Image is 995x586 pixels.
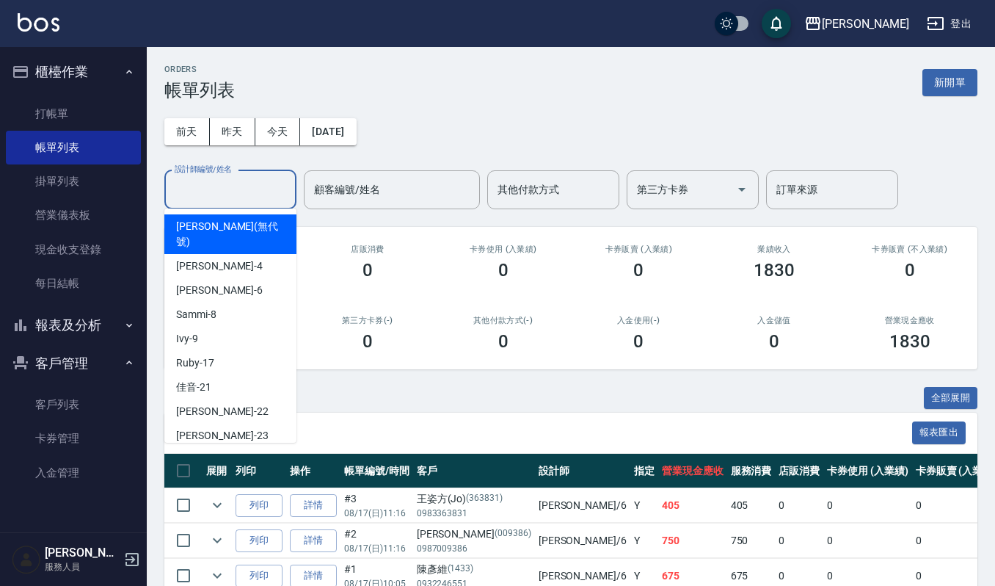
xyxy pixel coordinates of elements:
[633,260,644,281] h3: 0
[775,454,823,488] th: 店販消費
[417,527,531,542] div: [PERSON_NAME]
[924,387,978,410] button: 全部展開
[290,494,337,517] a: 詳情
[344,507,409,520] p: 08/17 (日) 11:16
[823,524,912,558] td: 0
[630,524,658,558] td: Y
[18,13,59,32] img: Logo
[164,118,210,145] button: 前天
[344,542,409,555] p: 08/17 (日) 11:16
[176,307,216,322] span: Sammi -8
[823,488,912,523] td: 0
[727,488,776,523] td: 405
[798,9,915,39] button: [PERSON_NAME]
[203,454,232,488] th: 展開
[633,331,644,352] h3: 0
[535,488,630,523] td: [PERSON_NAME] /6
[727,454,776,488] th: 服務消費
[232,454,286,488] th: 列印
[255,118,301,145] button: 今天
[318,245,418,254] h2: 店販消費
[724,316,825,325] h2: 入金儲值
[206,494,228,516] button: expand row
[775,488,823,523] td: 0
[6,306,141,344] button: 報表及分析
[417,507,531,520] p: 0983363831
[658,488,727,523] td: 405
[922,69,977,96] button: 新開單
[912,425,966,439] a: 報表匯出
[727,524,776,558] td: 750
[340,524,413,558] td: #2
[175,164,232,175] label: 設計師編號/姓名
[6,97,141,131] a: 打帳單
[6,233,141,267] a: 現金收支登錄
[630,454,658,488] th: 指定
[340,454,413,488] th: 帳單編號/時間
[362,331,373,352] h3: 0
[762,9,791,38] button: save
[6,198,141,232] a: 營業儀表板
[495,527,531,542] p: (009386)
[176,283,263,298] span: [PERSON_NAME] -6
[754,260,795,281] h3: 1830
[466,491,503,507] p: (363831)
[176,219,285,250] span: [PERSON_NAME] (無代號)
[45,560,120,574] p: 服務人員
[6,422,141,455] a: 卡券管理
[417,491,531,507] div: 王姿方(Jo)
[6,53,141,91] button: 櫃檯作業
[362,260,373,281] h3: 0
[176,404,269,419] span: [PERSON_NAME] -22
[724,245,825,254] h2: 業績收入
[588,245,689,254] h2: 卡券販賣 (入業績)
[658,524,727,558] td: 750
[453,316,553,325] h2: 其他付款方式(-)
[6,131,141,164] a: 帳單列表
[182,426,912,441] span: 訂單列表
[300,118,356,145] button: [DATE]
[921,10,977,37] button: 登出
[658,454,727,488] th: 營業現金應收
[535,524,630,558] td: [PERSON_NAME] /6
[176,380,211,395] span: 佳音 -21
[6,344,141,383] button: 客戶管理
[498,331,509,352] h3: 0
[912,422,966,444] button: 報表匯出
[859,316,960,325] h2: 營業現金應收
[453,245,553,254] h2: 卡券使用 (入業績)
[176,258,263,274] span: [PERSON_NAME] -4
[823,454,912,488] th: 卡券使用 (入業績)
[164,80,235,101] h3: 帳單列表
[769,331,779,352] h3: 0
[588,316,689,325] h2: 入金使用(-)
[286,454,340,488] th: 操作
[6,267,141,300] a: 每日結帳
[417,542,531,555] p: 0987009386
[417,562,531,577] div: 陳彥維
[206,529,228,551] button: expand row
[535,454,630,488] th: 設計師
[498,260,509,281] h3: 0
[448,562,474,577] p: (1433)
[210,118,255,145] button: 昨天
[775,524,823,558] td: 0
[236,529,283,552] button: 列印
[630,488,658,523] td: Y
[730,178,754,201] button: Open
[164,65,235,74] h2: ORDERS
[6,456,141,490] a: 入金管理
[413,454,535,488] th: 客戶
[340,488,413,523] td: #3
[236,494,283,517] button: 列印
[889,331,930,352] h3: 1830
[318,316,418,325] h2: 第三方卡券(-)
[12,545,41,574] img: Person
[45,546,120,560] h5: [PERSON_NAME]
[822,15,909,33] div: [PERSON_NAME]
[176,428,269,444] span: [PERSON_NAME] -23
[290,529,337,552] a: 詳情
[176,331,198,347] span: Ivy -9
[905,260,915,281] h3: 0
[6,164,141,198] a: 掛單列表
